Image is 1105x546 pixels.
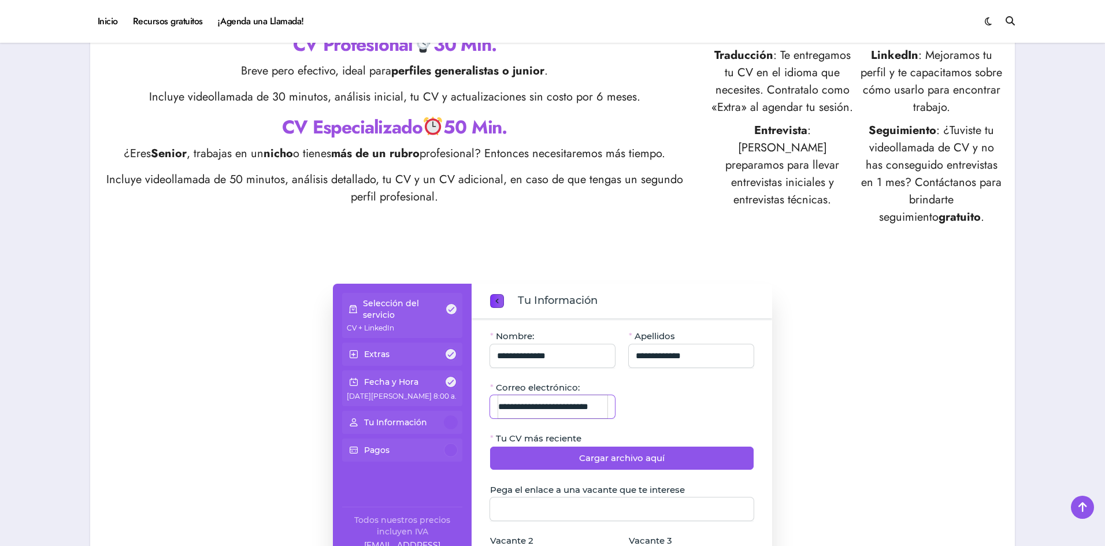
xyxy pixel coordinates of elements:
[490,447,754,470] button: Cargar archivo aquí
[264,145,293,162] strong: nicho
[860,47,1003,116] p: : Mejoramos tu perfil y te capacitamos sobre cómo usarlo para encontrar trabajo.
[860,122,1003,226] p: : ¿Tuviste tu videollamada de CV y no has conseguido entrevistas en 1 mes? Contáctanos para brind...
[210,6,312,37] a: ¡Agenda una Llamada!
[102,145,687,162] p: ¿Eres , trabajas en un o tienes profesional? Entonces necesitaremos más tiempo.
[347,392,468,400] span: [DATE][PERSON_NAME] 8:00 a. m.
[331,145,420,162] strong: más de un rubro
[754,122,807,139] strong: Entrevista
[635,330,675,342] span: Apellidos
[496,330,534,342] span: Nombre:
[102,88,687,106] p: Incluye videollamada de 30 minutos, análisis inicial, tu CV y actualizaciones sin costo por 6 meses.
[939,209,981,225] strong: gratuito
[151,145,187,162] strong: Senior
[90,6,125,37] a: Inicio
[102,32,687,58] h2: CV Profesional 30 Min.
[414,34,432,53] img: ⌚
[424,117,442,135] img: ⏰
[490,484,685,496] span: Pega el enlace a una vacante que te interese
[102,62,687,80] p: Breve pero efectivo, ideal para .
[518,293,598,309] span: Tu Información
[490,294,504,308] button: previous step
[496,433,581,444] span: Tu CV más reciente
[714,47,773,64] strong: Traducción
[364,444,390,456] p: Pagos
[579,451,665,465] span: Cargar archivo aquí
[363,298,445,321] p: Selección del servicio
[710,122,854,226] p: : [PERSON_NAME] preparamos para llevar entrevistas iniciales y entrevistas técnicas.
[102,171,687,206] p: Incluye videollamada de 50 minutos, análisis detallado, tu CV y un CV adicional, en caso de que t...
[347,324,394,332] span: CV + LinkedIn
[496,382,580,393] span: Correo electrónico:
[364,417,427,428] p: Tu Información
[871,47,918,64] strong: LinkedIn
[342,514,462,537] div: Todos nuestros precios incluyen IVA
[710,47,854,116] p: : Te entregamos tu CV en el idioma que necesites. Contratalo como «Extra» al agendar tu sesión.
[102,114,687,140] h2: CV Especializado 50 Min.
[869,122,936,139] strong: Seguimiento
[364,376,418,388] p: Fecha y Hora
[125,6,210,37] a: Recursos gratuitos
[364,348,390,360] p: Extras
[391,62,544,79] strong: perfiles generalistas o junior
